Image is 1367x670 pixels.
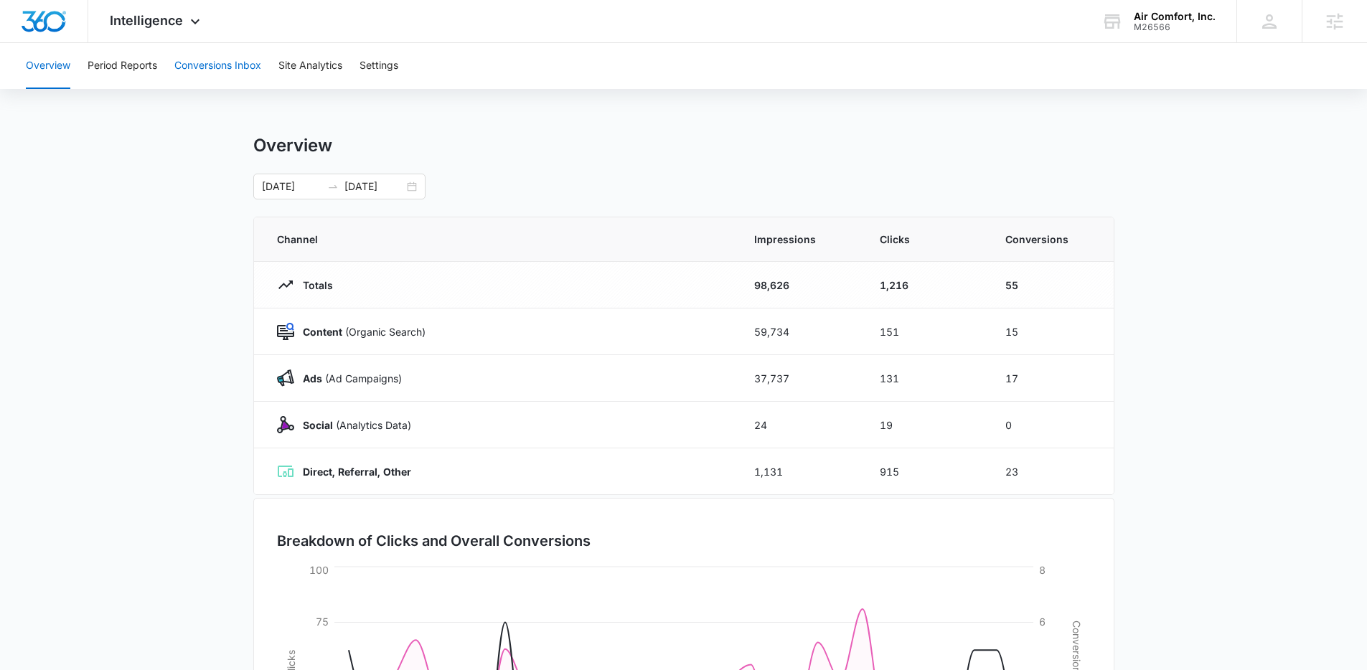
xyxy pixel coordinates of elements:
span: Clicks [880,232,971,247]
td: 55 [988,262,1114,308]
td: 915 [863,448,988,495]
td: 15 [988,308,1114,355]
p: (Analytics Data) [294,417,411,433]
button: Overview [26,43,70,89]
input: End date [344,179,404,194]
td: 37,737 [737,355,863,402]
strong: Ads [303,372,322,384]
td: 98,626 [737,262,863,308]
tspan: 6 [1039,615,1046,628]
span: Impressions [754,232,845,247]
span: Conversions [1005,232,1091,247]
td: 131 [863,355,988,402]
strong: Direct, Referral, Other [303,466,411,478]
td: 1,131 [737,448,863,495]
button: Conversions Inbox [174,43,261,89]
button: Site Analytics [278,43,342,89]
p: Totals [294,278,333,293]
td: 17 [988,355,1114,402]
h1: Overview [253,135,332,156]
img: Content [277,323,294,340]
strong: Social [303,419,333,431]
span: Intelligence [110,13,183,28]
button: Settings [360,43,398,89]
span: to [327,181,339,192]
tspan: 75 [316,615,329,628]
td: 1,216 [863,262,988,308]
div: account name [1134,11,1216,22]
td: 23 [988,448,1114,495]
span: swap-right [327,181,339,192]
button: Period Reports [88,43,157,89]
p: (Ad Campaigns) [294,371,402,386]
p: (Organic Search) [294,324,426,339]
td: 151 [863,308,988,355]
strong: Content [303,326,342,338]
td: 19 [863,402,988,448]
h3: Breakdown of Clicks and Overall Conversions [277,530,591,552]
td: 0 [988,402,1114,448]
img: Social [277,416,294,433]
td: 24 [737,402,863,448]
tspan: 100 [309,564,329,576]
div: account id [1134,22,1216,32]
input: Start date [262,179,321,194]
span: Channel [277,232,720,247]
td: 59,734 [737,308,863,355]
img: Ads [277,369,294,387]
tspan: 8 [1039,564,1046,576]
